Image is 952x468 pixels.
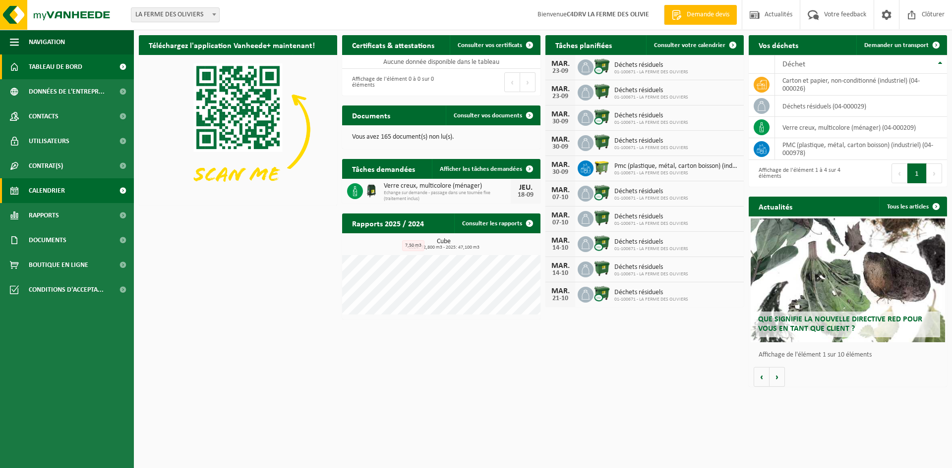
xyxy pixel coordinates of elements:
[29,277,104,302] span: Conditions d'accepta...
[550,136,570,144] div: MAR.
[594,285,610,302] img: WB-1100-CU
[927,163,942,183] button: Next
[594,209,610,226] img: WB-1100-HPE-GN-01
[594,260,610,277] img: WB-1100-HPE-GN-01
[614,61,688,69] span: Déchets résiduels
[594,134,610,151] img: WB-1100-HPE-GN-01
[664,5,737,25] a: Demande devis
[550,194,570,201] div: 07-10
[614,238,688,246] span: Déchets résiduels
[342,55,540,69] td: Aucune donnée disponible dans le tableau
[758,315,922,333] span: Que signifie la nouvelle directive RED pour vous en tant que client ?
[614,263,688,271] span: Déchets résiduels
[749,197,802,216] h2: Actualités
[516,192,535,199] div: 18-09
[29,129,69,154] span: Utilisateurs
[775,138,947,160] td: PMC (plastique, métal, carton boisson) (industriel) (04-000978)
[614,137,688,145] span: Déchets résiduels
[759,352,942,359] p: Affichage de l'élément 1 sur 10 éléments
[29,203,59,228] span: Rapports
[775,117,947,138] td: verre creux, multicolore (ménager) (04-000209)
[545,35,622,54] h2: Tâches planifiées
[29,253,88,277] span: Boutique en ligne
[654,42,725,49] span: Consulter votre calendrier
[550,85,570,93] div: MAR.
[594,83,610,100] img: WB-1100-HPE-GN-01
[594,58,610,75] img: WB-1100-CU
[342,35,444,54] h2: Certificats & attestations
[458,42,522,49] span: Consulter vos certificats
[550,295,570,302] div: 21-10
[749,35,808,54] h2: Vos déchets
[614,271,688,277] span: 01-100671 - LA FERME DES OLIVIERS
[614,196,688,202] span: 01-100671 - LA FERME DES OLIVIERS
[646,35,743,55] a: Consulter votre calendrier
[550,93,570,100] div: 23-09
[550,144,570,151] div: 30-09
[614,95,688,101] span: 01-100671 - LA FERME DES OLIVIERS
[856,35,946,55] a: Demander un transport
[907,163,927,183] button: 1
[751,218,945,342] a: Que signifie la nouvelle directive RED pour vous en tant que client ?
[131,8,219,22] span: LA FERME DES OLIVIERS
[775,96,947,117] td: déchets résiduels (04-000029)
[550,245,570,252] div: 14-10
[363,182,380,199] img: CR-HR-1C-1000-PES-01
[342,105,400,125] h2: Documents
[775,74,947,96] td: carton et papier, non-conditionné (industriel) (04-000026)
[450,35,539,55] a: Consulter vos certificats
[454,112,522,119] span: Consulter vos documents
[29,30,65,54] span: Navigation
[550,161,570,169] div: MAR.
[504,72,520,92] button: Previous
[550,219,570,226] div: 07-10
[550,186,570,194] div: MAR.
[550,262,570,270] div: MAR.
[614,188,688,196] span: Déchets résiduels
[770,367,785,387] button: Volgende
[550,68,570,75] div: 23-09
[29,104,59,129] span: Contacts
[614,170,739,176] span: 01-100671 - LA FERME DES OLIVIERS
[131,7,220,22] span: LA FERME DES OLIVIERS
[864,42,929,49] span: Demander un transport
[432,159,539,179] a: Afficher les tâches demandées
[550,287,570,295] div: MAR.
[892,163,907,183] button: Previous
[550,60,570,68] div: MAR.
[614,69,688,75] span: 01-100671 - LA FERME DES OLIVIERS
[567,11,649,18] strong: C4DRV LA FERME DES OLIVIE
[684,10,732,20] span: Demande devis
[754,367,770,387] button: Vorige
[879,197,946,216] a: Tous les articles
[614,289,688,297] span: Déchets résiduels
[550,237,570,245] div: MAR.
[614,162,739,170] span: Pmc (plastique, métal, carton boisson) (industriel)
[594,235,610,252] img: WB-1100-CU
[384,182,511,190] span: Verre creux, multicolore (ménager)
[446,105,539,125] a: Consulter vos documents
[384,190,511,202] span: Echange sur demande - passage dans une tournée fixe (traitement inclus)
[550,211,570,219] div: MAR.
[342,159,425,178] h2: Tâches demandées
[594,108,610,125] img: WB-1100-CU
[342,213,434,233] h2: Rapports 2025 / 2024
[614,246,688,252] span: 01-100671 - LA FERME DES OLIVIERS
[614,120,688,126] span: 01-100671 - LA FERME DES OLIVIERS
[594,159,610,176] img: WB-1100-HPE-GN-50
[782,60,805,68] span: Déchet
[352,134,531,141] p: Vous avez 165 document(s) non lu(s).
[29,54,82,79] span: Tableau de bord
[550,118,570,125] div: 30-09
[516,184,535,192] div: JEU.
[347,71,436,93] div: Affichage de l'élément 0 à 0 sur 0 éléments
[520,72,535,92] button: Next
[594,184,610,201] img: WB-1100-CU
[454,213,539,233] a: Consulter les rapports
[29,154,63,178] span: Contrat(s)
[29,228,66,253] span: Documents
[347,238,540,250] h3: Cube
[29,79,105,104] span: Données de l'entrepr...
[614,297,688,303] span: 01-100671 - LA FERME DES OLIVIERS
[550,270,570,277] div: 14-10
